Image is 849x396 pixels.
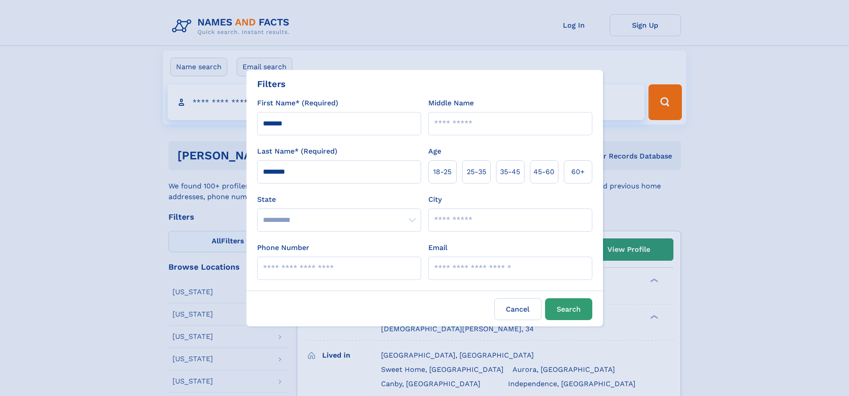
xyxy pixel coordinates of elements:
[257,77,286,91] div: Filters
[433,167,451,177] span: 18‑25
[257,194,421,205] label: State
[428,242,447,253] label: Email
[428,98,474,108] label: Middle Name
[545,298,592,320] button: Search
[257,146,337,157] label: Last Name* (Required)
[494,298,541,320] label: Cancel
[428,146,441,157] label: Age
[428,194,442,205] label: City
[571,167,585,177] span: 60+
[257,242,309,253] label: Phone Number
[257,98,338,108] label: First Name* (Required)
[533,167,554,177] span: 45‑60
[467,167,486,177] span: 25‑35
[500,167,520,177] span: 35‑45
